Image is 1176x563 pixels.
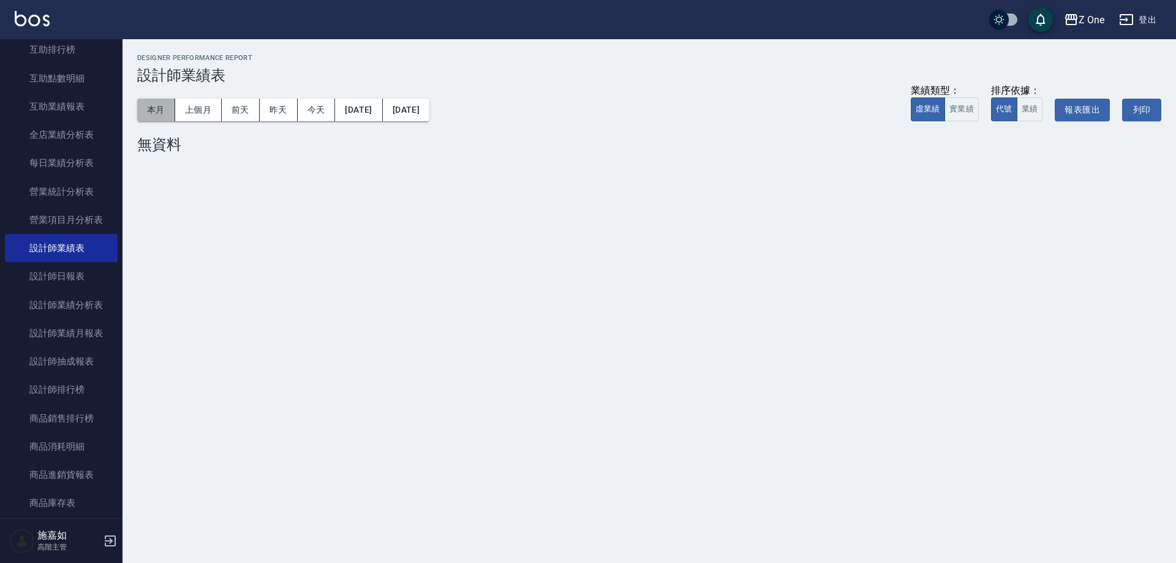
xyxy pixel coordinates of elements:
a: 設計師業績分析表 [5,291,118,319]
a: 設計師業績月報表 [5,319,118,347]
button: 實業績 [944,97,979,121]
a: 商品進銷貨報表 [5,461,118,489]
img: Logo [15,11,50,26]
button: save [1028,7,1053,32]
button: [DATE] [383,99,429,121]
button: 登出 [1114,9,1161,31]
a: 互助排行榜 [5,36,118,64]
div: 業績類型： [911,85,979,97]
a: 設計師業績表 [5,234,118,262]
button: 前天 [222,99,260,121]
div: 無資料 [137,136,1161,153]
div: Z One [1079,12,1104,28]
a: 商品庫存表 [5,489,118,517]
a: 營業統計分析表 [5,178,118,206]
a: 商品銷售排行榜 [5,404,118,433]
h3: 設計師業績表 [137,67,1161,84]
a: 設計師抽成報表 [5,347,118,376]
a: 互助點數明細 [5,64,118,93]
button: 報表匯出 [1055,99,1110,121]
a: 設計師日報表 [5,262,118,290]
button: 上個月 [175,99,222,121]
button: 業績 [1017,97,1043,121]
a: 設計師排行榜 [5,376,118,404]
button: 代號 [991,97,1017,121]
h5: 施嘉如 [37,529,100,542]
button: [DATE] [335,99,382,121]
a: 商品消耗明細 [5,433,118,461]
button: 列印 [1122,99,1161,121]
button: 虛業績 [911,97,945,121]
a: 每日業績分析表 [5,149,118,177]
button: 今天 [298,99,336,121]
button: Z One [1059,7,1109,32]
a: 商品庫存盤點表 [5,518,118,546]
img: Person [10,529,34,553]
a: 全店業績分析表 [5,121,118,149]
a: 互助業績報表 [5,93,118,121]
div: 排序依據： [991,85,1043,97]
button: 本月 [137,99,175,121]
a: 營業項目月分析表 [5,206,118,234]
button: 昨天 [260,99,298,121]
h2: Designer Performance Report [137,54,1161,62]
p: 高階主管 [37,542,100,553]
